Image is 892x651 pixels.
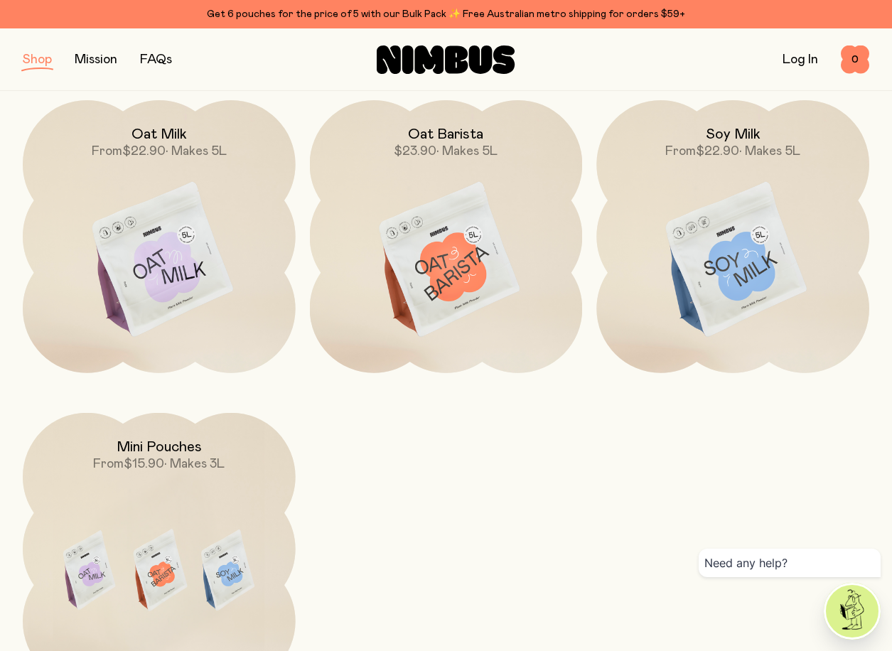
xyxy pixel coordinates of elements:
[124,458,164,470] span: $15.90
[739,145,800,158] span: • Makes 5L
[841,45,869,74] button: 0
[131,126,187,143] h2: Oat Milk
[408,126,483,143] h2: Oat Barista
[596,100,869,373] a: Soy MilkFrom$22.90• Makes 5L
[783,53,818,66] a: Log In
[140,53,172,66] a: FAQs
[394,145,436,158] span: $23.90
[699,549,881,577] div: Need any help?
[23,100,296,373] a: Oat MilkFrom$22.90• Makes 5L
[665,145,696,158] span: From
[310,100,583,373] a: Oat Barista$23.90• Makes 5L
[92,145,122,158] span: From
[696,145,739,158] span: $22.90
[23,6,869,23] div: Get 6 pouches for the price of 5 with our Bulk Pack ✨ Free Australian metro shipping for orders $59+
[122,145,166,158] span: $22.90
[706,126,761,143] h2: Soy Milk
[75,53,117,66] a: Mission
[164,458,225,470] span: • Makes 3L
[436,145,498,158] span: • Makes 5L
[93,458,124,470] span: From
[117,439,202,456] h2: Mini Pouches
[166,145,227,158] span: • Makes 5L
[826,585,878,637] img: agent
